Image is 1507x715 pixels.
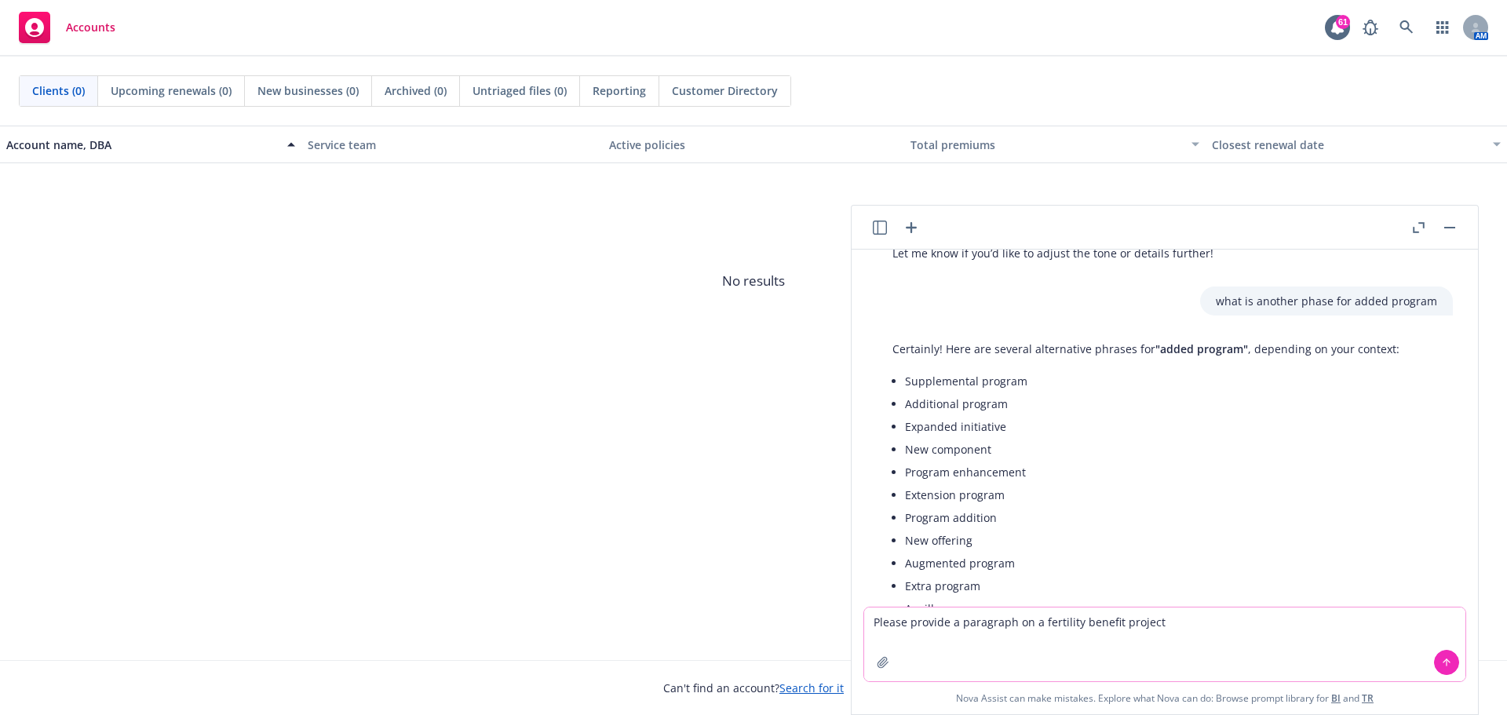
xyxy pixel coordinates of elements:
[779,680,844,695] a: Search for it
[473,82,567,99] span: Untriaged files (0)
[905,597,1437,620] li: Ancillary program
[1331,691,1341,705] a: BI
[609,137,898,153] div: Active policies
[1362,691,1374,705] a: TR
[905,461,1437,483] li: Program enhancement
[1355,12,1386,43] a: Report a Bug
[672,82,778,99] span: Customer Directory
[66,21,115,34] span: Accounts
[6,137,278,153] div: Account name, DBA
[308,137,597,153] div: Service team
[593,82,646,99] span: Reporting
[13,5,122,49] a: Accounts
[905,483,1437,506] li: Extension program
[1212,137,1483,153] div: Closest renewal date
[1216,293,1437,309] p: what is another phase for added program
[603,126,904,163] button: Active policies
[905,552,1437,575] li: Augmented program
[905,370,1437,392] li: Supplemental program
[1336,15,1350,29] div: 61
[905,529,1437,552] li: New offering
[910,137,1182,153] div: Total premiums
[858,682,1472,714] span: Nova Assist can make mistakes. Explore what Nova can do: Browse prompt library for and
[32,82,85,99] span: Clients (0)
[892,341,1437,357] p: Certainly! Here are several alternative phrases for , depending on your context:
[905,438,1437,461] li: New component
[1391,12,1422,43] a: Search
[301,126,603,163] button: Service team
[111,82,232,99] span: Upcoming renewals (0)
[905,392,1437,415] li: Additional program
[904,126,1206,163] button: Total premiums
[663,680,844,696] span: Can't find an account?
[905,506,1437,529] li: Program addition
[892,245,1437,261] p: Let me know if you’d like to adjust the tone or details further!
[905,415,1437,438] li: Expanded initiative
[385,82,447,99] span: Archived (0)
[864,607,1465,681] textarea: Please provide a paragraph on a fertility benefit project
[257,82,359,99] span: New businesses (0)
[905,575,1437,597] li: Extra program
[1427,12,1458,43] a: Switch app
[1206,126,1507,163] button: Closest renewal date
[1155,341,1248,356] span: "added program"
